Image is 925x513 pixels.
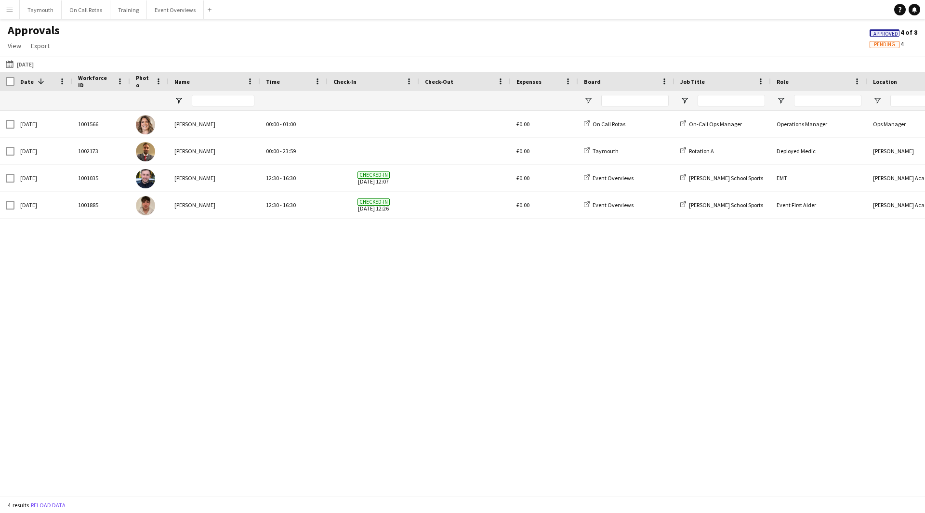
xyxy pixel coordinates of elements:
span: Location [873,78,897,85]
div: [DATE] [14,165,72,191]
span: Expenses [516,78,542,85]
div: [PERSON_NAME] [169,138,260,164]
input: Role Filter Input [794,95,861,106]
span: Checked-in [357,198,390,206]
button: Reload data [29,500,67,511]
button: Training [110,0,147,19]
span: - [280,174,282,182]
span: Taymouth [593,147,619,155]
span: 00:00 [266,147,279,155]
button: Open Filter Menu [174,96,183,105]
span: View [8,41,21,50]
span: Date [20,78,34,85]
button: On Call Rotas [62,0,110,19]
a: [PERSON_NAME] School Sports [680,201,763,209]
span: Job Title [680,78,705,85]
span: On Call Rotas [593,120,625,128]
span: 16:30 [283,174,296,182]
a: Event Overviews [584,174,634,182]
span: 12:30 [266,201,279,209]
span: - [280,201,282,209]
a: Export [27,39,53,52]
img: Cavan MacGregor [136,196,155,215]
div: [DATE] [14,192,72,218]
span: - [280,120,282,128]
img: Jon Rice [136,142,155,161]
input: Board Filter Input [601,95,669,106]
a: Taymouth [584,147,619,155]
button: Open Filter Menu [873,96,882,105]
img: Jackie Tolland [136,115,155,134]
a: View [4,39,25,52]
span: [PERSON_NAME] School Sports [689,201,763,209]
div: EMT [771,165,867,191]
span: £0.00 [516,147,529,155]
input: Name Filter Input [192,95,254,106]
span: Role [777,78,789,85]
div: [PERSON_NAME] [169,192,260,218]
span: 01:00 [283,120,296,128]
span: Checked-in [357,171,390,179]
div: Operations Manager [771,111,867,137]
span: £0.00 [516,120,529,128]
span: On-Call Ops Manager [689,120,742,128]
span: Event Overviews [593,201,634,209]
a: On-Call Ops Manager [680,120,742,128]
div: 1002173 [72,138,130,164]
a: On Call Rotas [584,120,625,128]
span: Approved [873,31,898,37]
span: £0.00 [516,201,529,209]
img: Ewan Whytock [136,169,155,188]
span: Board [584,78,601,85]
input: Job Title Filter Input [698,95,765,106]
span: 4 of 8 [870,28,917,37]
button: Taymouth [20,0,62,19]
span: [DATE] 12:07 [333,165,413,191]
a: [PERSON_NAME] School Sports [680,174,763,182]
span: - [280,147,282,155]
span: Check-Out [425,78,453,85]
span: Photo [136,74,151,89]
div: Event First Aider [771,192,867,218]
span: Time [266,78,280,85]
div: [DATE] [14,138,72,164]
a: Rotation A [680,147,714,155]
button: Open Filter Menu [680,96,689,105]
div: 1001035 [72,165,130,191]
div: [DATE] [14,111,72,137]
span: Check-In [333,78,357,85]
span: 4 [870,39,904,48]
span: 16:30 [283,201,296,209]
div: 1001885 [72,192,130,218]
span: Export [31,41,50,50]
span: Rotation A [689,147,714,155]
span: [PERSON_NAME] School Sports [689,174,763,182]
span: Pending [874,41,895,48]
span: [DATE] 12:26 [333,192,413,218]
button: Open Filter Menu [777,96,785,105]
span: 23:59 [283,147,296,155]
span: £0.00 [516,174,529,182]
span: Event Overviews [593,174,634,182]
span: 00:00 [266,120,279,128]
button: Event Overviews [147,0,204,19]
span: 12:30 [266,174,279,182]
a: Event Overviews [584,201,634,209]
button: [DATE] [4,58,36,70]
div: Deployed Medic [771,138,867,164]
span: Workforce ID [78,74,113,89]
button: Open Filter Menu [584,96,593,105]
div: [PERSON_NAME] [169,165,260,191]
div: [PERSON_NAME] [169,111,260,137]
div: 1001566 [72,111,130,137]
span: Name [174,78,190,85]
